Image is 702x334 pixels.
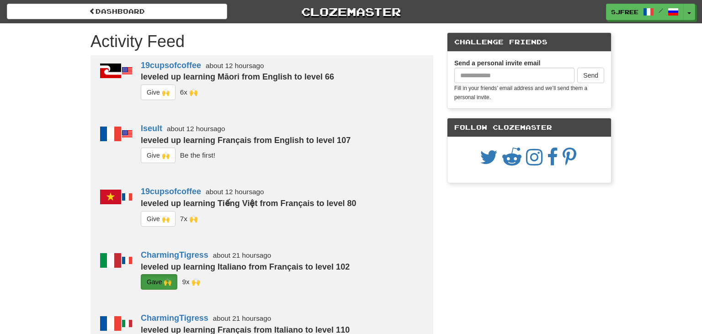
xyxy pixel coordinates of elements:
[141,136,351,145] strong: leveled up learning Français from English to level 107
[141,199,356,208] strong: leveled up learning Tiếng Việt from Français to level 80
[180,88,198,96] small: superwinston<br />_cmns<br />CharmingTigress<br />houzuki<br />atila_fakacz<br />Morela
[206,62,264,69] small: about 12 hours ago
[141,124,162,133] a: Iseult
[611,8,638,16] span: sjfree
[141,211,175,227] button: Give 🙌
[606,4,684,20] a: sjfree /
[141,187,201,196] a: 19cupsofcoffee
[90,32,433,51] h1: Activity Feed
[577,68,604,83] button: Send
[7,4,227,19] a: Dashboard
[454,59,540,67] strong: Send a personal invite email
[141,85,175,100] button: Give 🙌
[241,4,461,20] a: Clozemaster
[182,278,200,286] small: LuciusVorenusX<br />superwinston<br />_cmns<br />houzuki<br />19cupsofcoffee<br />Toshiro42<br />...
[141,262,350,271] strong: leveled up learning Italiano from Français to level 102
[454,85,587,101] small: Fill in your friends’ email address and we’ll send them a personal invite.
[167,125,225,133] small: about 12 hours ago
[141,72,334,81] strong: leveled up learning Māori from English to level 66
[141,274,177,290] button: Gave 🙌
[141,61,201,70] a: 19cupsofcoffee
[447,118,611,137] div: Follow Clozemaster
[180,215,198,223] small: LuciusVorenusX<br />superwinston<br />_cmns<br />CharmingTigress<br />houzuki<br />atila_fakacz<b...
[447,33,611,52] div: Challenge Friends
[659,7,663,14] span: /
[180,151,215,159] small: Be the first!
[213,314,271,322] small: about 21 hours ago
[141,148,175,163] button: Give 🙌
[206,188,264,196] small: about 12 hours ago
[141,250,208,260] a: CharmingTigress
[141,313,208,323] a: CharmingTigress
[213,251,271,259] small: about 21 hours ago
